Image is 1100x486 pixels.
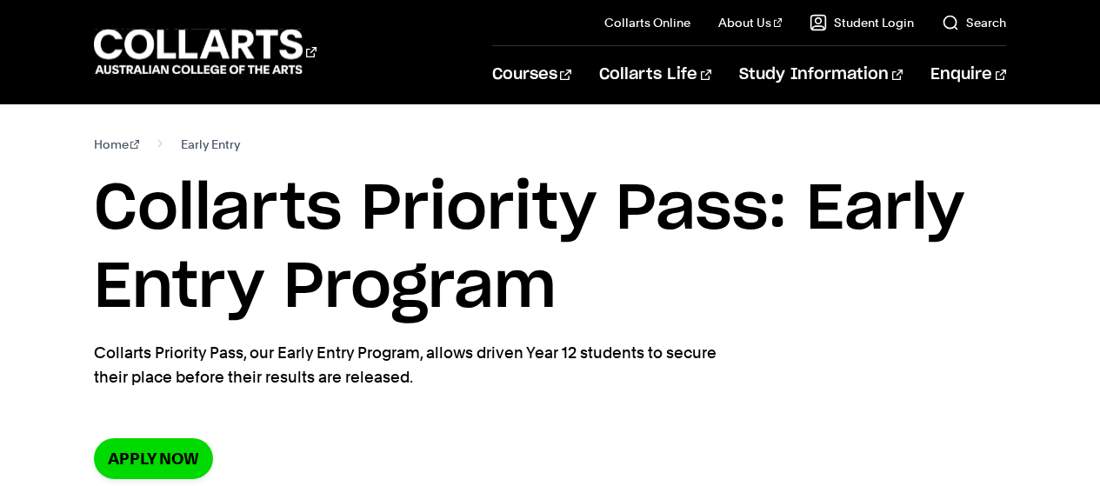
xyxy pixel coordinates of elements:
a: Courses [492,46,571,103]
a: Home [94,132,140,156]
a: About Us [718,14,783,31]
span: Early Entry [181,132,240,156]
a: Collarts Life [599,46,711,103]
a: Search [942,14,1006,31]
a: Apply now [94,438,213,479]
p: Collarts Priority Pass, our Early Entry Program, allows driven Year 12 students to secure their p... [94,341,729,389]
div: Go to homepage [94,27,317,77]
h1: Collarts Priority Pass: Early Entry Program [94,170,1007,327]
a: Enquire [930,46,1006,103]
a: Student Login [810,14,914,31]
a: Collarts Online [604,14,690,31]
a: Study Information [739,46,903,103]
